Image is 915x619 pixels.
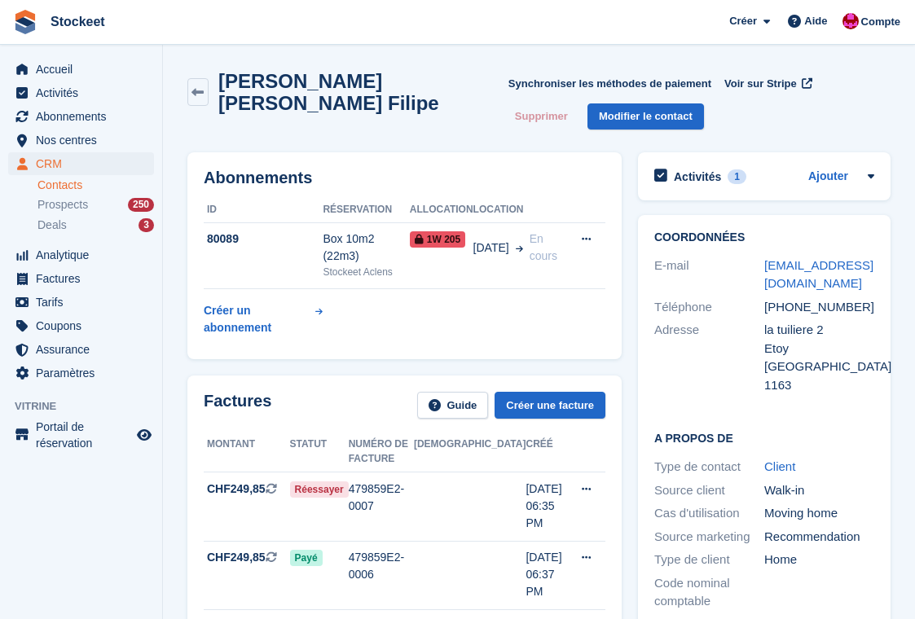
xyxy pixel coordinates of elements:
[8,338,154,361] a: menu
[36,314,134,337] span: Coupons
[654,298,764,317] div: Téléphone
[654,481,764,500] div: Source client
[861,14,900,30] span: Compte
[290,432,349,472] th: Statut
[764,376,874,395] div: 1163
[204,302,312,336] div: Créer un abonnement
[349,481,414,515] div: 479859E2-0007
[764,459,795,473] a: Client
[36,291,134,314] span: Tarifs
[13,10,37,34] img: stora-icon-8386f47178a22dfd0bd8f6a31ec36ba5ce8667c1dd55bd0f319d3a0aa187defe.svg
[37,197,88,213] span: Prospects
[8,267,154,290] a: menu
[764,528,874,547] div: Recommendation
[8,291,154,314] a: menu
[842,13,859,29] img: Valentin BURDET
[204,169,605,187] h2: Abonnements
[218,70,508,114] h2: [PERSON_NAME] [PERSON_NAME] Filipe
[37,217,67,233] span: Deals
[349,549,414,583] div: 479859E2-0006
[207,549,266,566] span: CHF249,85
[654,231,874,244] h2: Coordonnées
[36,419,134,451] span: Portail de réservation
[8,362,154,384] a: menu
[204,197,323,223] th: ID
[15,398,162,415] span: Vitrine
[36,58,134,81] span: Accueil
[508,103,574,130] button: Supprimer
[8,81,154,104] a: menu
[323,230,409,265] div: Box 10m2 (22m3)
[764,298,874,317] div: [PHONE_NUMBER]
[134,425,154,445] a: Boutique d'aperçu
[804,13,827,29] span: Aide
[526,481,571,532] div: [DATE] 06:35 PM
[654,551,764,569] div: Type de client
[526,549,571,600] div: [DATE] 06:37 PM
[36,81,134,104] span: Activités
[526,432,571,472] th: Créé
[473,197,571,223] th: Location
[654,257,764,293] div: E-mail
[417,392,489,419] a: Guide
[654,458,764,476] div: Type de contact
[728,169,746,184] div: 1
[37,196,154,213] a: Prospects 250
[654,429,874,446] h2: A propos de
[36,362,134,384] span: Paramètres
[290,550,323,566] span: Payé
[36,105,134,128] span: Abonnements
[414,432,526,472] th: [DEMOGRAPHIC_DATA]
[654,574,764,611] div: Code nominal comptable
[530,232,557,262] span: En cours
[473,239,509,257] span: [DATE]
[8,129,154,151] a: menu
[495,392,605,419] a: Créer une facture
[654,528,764,547] div: Source marketing
[139,218,154,232] div: 3
[410,197,473,223] th: Allocation
[8,419,154,451] a: menu
[764,481,874,500] div: Walk-in
[8,105,154,128] a: menu
[8,314,154,337] a: menu
[729,13,757,29] span: Créer
[764,504,874,523] div: Moving home
[8,58,154,81] a: menu
[207,481,266,498] span: CHF249,85
[8,244,154,266] a: menu
[654,321,764,394] div: Adresse
[204,296,323,343] a: Créer un abonnement
[764,358,874,376] div: [GEOGRAPHIC_DATA]
[204,432,290,472] th: Montant
[204,392,271,419] h2: Factures
[764,340,874,358] div: Etoy
[724,76,797,92] span: Voir sur Stripe
[128,198,154,212] div: 250
[654,504,764,523] div: Cas d'utilisation
[718,70,816,97] a: Voir sur Stripe
[764,551,874,569] div: Home
[587,103,704,130] a: Modifier le contact
[37,178,154,193] a: Contacts
[37,217,154,234] a: Deals 3
[808,168,848,187] a: Ajouter
[508,70,711,97] button: Synchroniser les méthodes de paiement
[290,481,349,498] span: Réessayer
[36,244,134,266] span: Analytique
[323,197,409,223] th: Réservation
[36,267,134,290] span: Factures
[204,230,323,248] div: 80089
[410,231,465,248] span: 1W 205
[323,265,409,279] div: Stockeet Aclens
[44,8,112,35] a: Stockeet
[764,321,874,340] div: la tuiliere 2
[8,152,154,175] a: menu
[36,152,134,175] span: CRM
[764,258,873,291] a: [EMAIL_ADDRESS][DOMAIN_NAME]
[36,338,134,361] span: Assurance
[674,169,721,184] h2: Activités
[36,129,134,151] span: Nos centres
[349,432,414,472] th: Numéro de facture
